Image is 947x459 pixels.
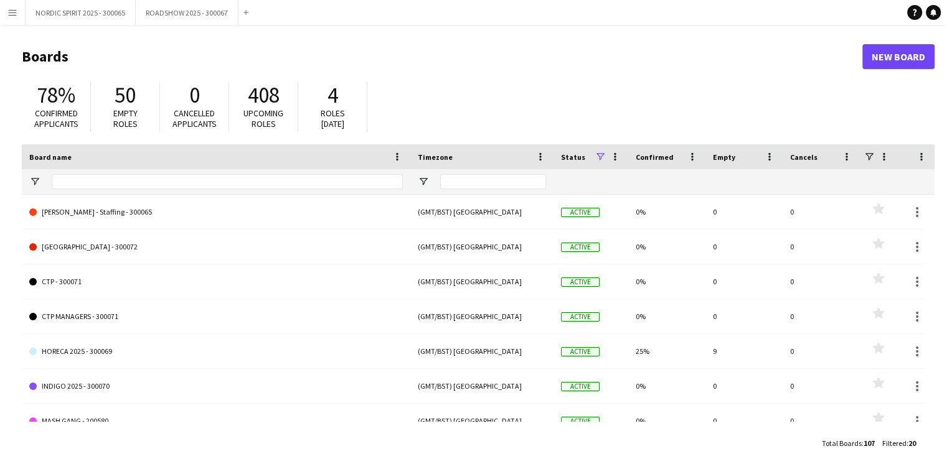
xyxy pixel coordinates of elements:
[29,404,403,438] a: MASH GANG - 200580
[636,152,674,162] span: Confirmed
[410,229,554,264] div: (GMT/BST) [GEOGRAPHIC_DATA]
[327,81,338,109] span: 4
[243,108,283,129] span: Upcoming roles
[783,195,860,229] div: 0
[52,174,403,189] input: Board name Filter Input
[561,243,600,252] span: Active
[628,195,705,229] div: 0%
[882,438,907,448] span: Filtered
[410,264,554,299] div: (GMT/BST) [GEOGRAPHIC_DATA]
[410,404,554,438] div: (GMT/BST) [GEOGRAPHIC_DATA]
[628,334,705,368] div: 25%
[790,152,817,162] span: Cancels
[410,369,554,403] div: (GMT/BST) [GEOGRAPHIC_DATA]
[561,382,600,391] span: Active
[783,404,860,438] div: 0
[418,152,453,162] span: Timezone
[29,229,403,264] a: [GEOGRAPHIC_DATA] - 300072
[22,47,862,66] h1: Boards
[822,431,875,455] div: :
[136,1,238,25] button: ROADSHOW 2025 - 300067
[561,417,600,426] span: Active
[705,195,783,229] div: 0
[561,152,585,162] span: Status
[705,334,783,368] div: 9
[783,369,860,403] div: 0
[410,334,554,368] div: (GMT/BST) [GEOGRAPHIC_DATA]
[783,229,860,264] div: 0
[248,81,280,109] span: 408
[29,176,40,187] button: Open Filter Menu
[418,176,429,187] button: Open Filter Menu
[29,195,403,229] a: [PERSON_NAME] - Staffing - 300065
[410,195,554,229] div: (GMT/BST) [GEOGRAPHIC_DATA]
[705,229,783,264] div: 0
[783,334,860,368] div: 0
[561,347,600,356] span: Active
[410,299,554,333] div: (GMT/BST) [GEOGRAPHIC_DATA]
[705,404,783,438] div: 0
[908,438,916,448] span: 20
[783,299,860,333] div: 0
[705,264,783,299] div: 0
[321,108,345,129] span: Roles [DATE]
[561,277,600,287] span: Active
[783,264,860,299] div: 0
[713,152,735,162] span: Empty
[864,438,875,448] span: 107
[882,431,916,455] div: :
[34,108,78,129] span: Confirmed applicants
[440,174,546,189] input: Timezone Filter Input
[561,208,600,217] span: Active
[822,438,862,448] span: Total Boards
[705,369,783,403] div: 0
[189,81,200,109] span: 0
[29,264,403,299] a: CTP - 300071
[29,334,403,369] a: HORECA 2025 - 300069
[29,369,403,404] a: INDIGO 2025 - 300070
[628,404,705,438] div: 0%
[628,369,705,403] div: 0%
[29,299,403,334] a: CTP MANAGERS - 300071
[29,152,72,162] span: Board name
[115,81,136,109] span: 50
[561,312,600,322] span: Active
[37,81,75,109] span: 78%
[862,44,935,69] a: New Board
[113,108,138,129] span: Empty roles
[628,299,705,333] div: 0%
[628,264,705,299] div: 0%
[705,299,783,333] div: 0
[628,229,705,264] div: 0%
[26,1,136,25] button: NORDIC SPIRIT 2025 - 300065
[172,108,217,129] span: Cancelled applicants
